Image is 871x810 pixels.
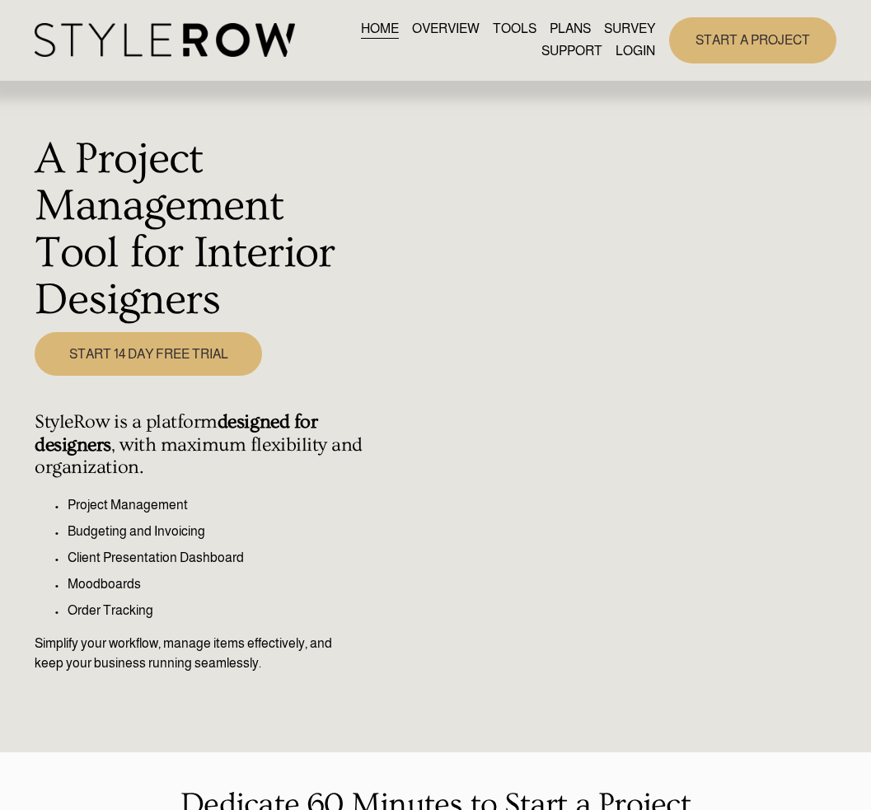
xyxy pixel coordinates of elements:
p: Simplify your workflow, manage items effectively, and keep your business running seamlessly. [35,634,363,673]
h4: StyleRow is a platform , with maximum flexibility and organization. [35,411,363,480]
a: START A PROJECT [669,17,836,63]
p: Order Tracking [68,601,363,620]
a: HOME [361,18,399,40]
a: PLANS [550,18,591,40]
p: Budgeting and Invoicing [68,522,363,541]
a: folder dropdown [541,40,602,63]
img: StyleRow [35,23,294,57]
h1: A Project Management Tool for Interior Designers [35,135,363,323]
p: Project Management [68,495,363,515]
a: OVERVIEW [412,18,480,40]
p: Client Presentation Dashboard [68,548,363,568]
a: SURVEY [604,18,655,40]
span: SUPPORT [541,41,602,61]
a: TOOLS [493,18,536,40]
a: LOGIN [616,40,655,63]
strong: designed for designers [35,411,322,456]
a: START 14 DAY FREE TRIAL [35,332,262,376]
p: Moodboards [68,574,363,594]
